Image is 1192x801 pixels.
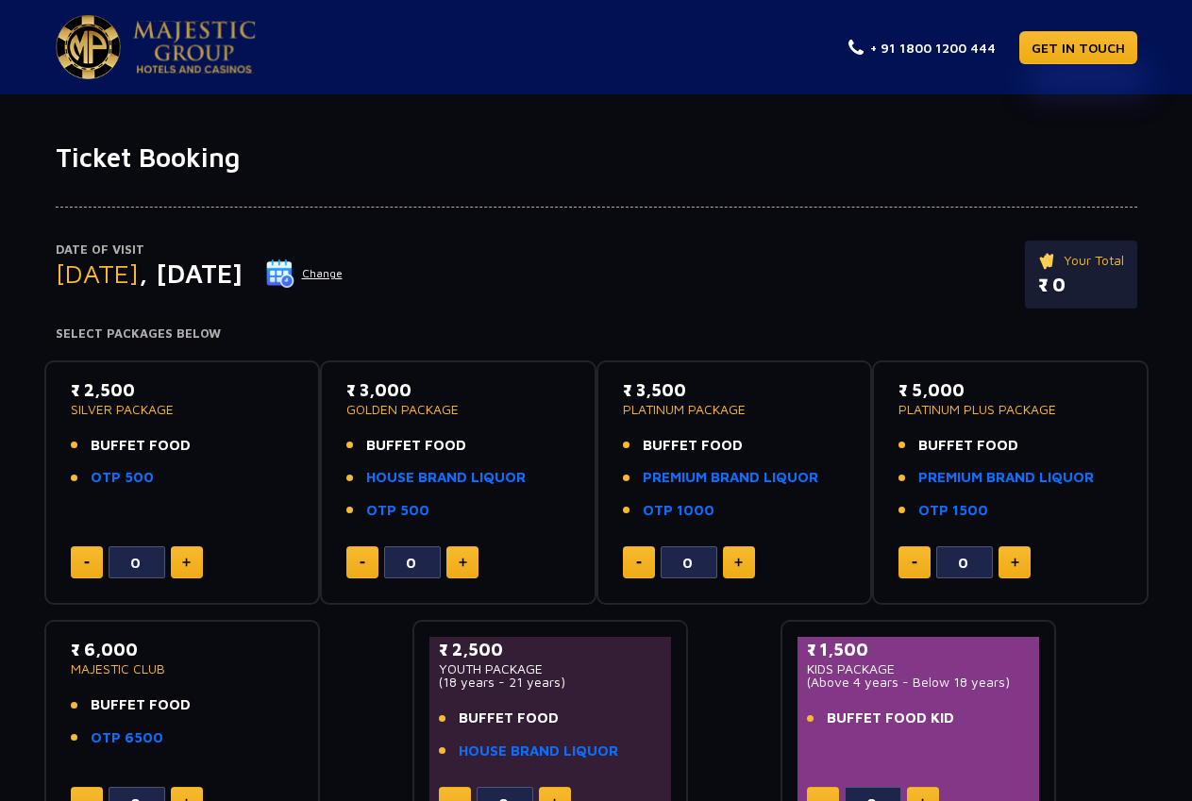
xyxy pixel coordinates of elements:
[734,558,743,567] img: plus
[827,708,954,729] span: BUFFET FOOD KID
[1019,31,1137,64] a: GET IN TOUCH
[1038,250,1058,271] img: ticket
[636,561,642,564] img: minus
[71,377,294,403] p: ₹ 2,500
[643,467,818,489] a: PREMIUM BRAND LIQUOR
[898,403,1122,416] p: PLATINUM PLUS PACKAGE
[366,467,526,489] a: HOUSE BRAND LIQUOR
[439,637,663,662] p: ₹ 2,500
[643,435,743,457] span: BUFFET FOOD
[848,38,996,58] a: + 91 1800 1200 444
[912,561,917,564] img: minus
[84,561,90,564] img: minus
[91,467,154,489] a: OTP 500
[56,258,139,289] span: [DATE]
[1011,558,1019,567] img: plus
[139,258,243,289] span: , [DATE]
[807,676,1031,689] p: (Above 4 years - Below 18 years)
[56,142,1137,174] h1: Ticket Booking
[918,435,1018,457] span: BUFFET FOOD
[346,403,570,416] p: GOLDEN PACKAGE
[366,435,466,457] span: BUFFET FOOD
[71,403,294,416] p: SILVER PACKAGE
[366,500,429,522] a: OTP 500
[459,708,559,729] span: BUFFET FOOD
[91,727,163,749] a: OTP 6500
[459,558,467,567] img: plus
[71,662,294,676] p: MAJESTIC CLUB
[918,500,988,522] a: OTP 1500
[56,241,344,259] p: Date of Visit
[91,694,191,716] span: BUFFET FOOD
[807,662,1031,676] p: KIDS PACKAGE
[182,558,191,567] img: plus
[807,637,1031,662] p: ₹ 1,500
[346,377,570,403] p: ₹ 3,000
[1038,250,1124,271] p: Your Total
[918,467,1094,489] a: PREMIUM BRAND LIQUOR
[56,15,121,79] img: Majestic Pride
[56,326,1137,342] h4: Select Packages Below
[71,637,294,662] p: ₹ 6,000
[623,403,847,416] p: PLATINUM PACKAGE
[360,561,365,564] img: minus
[623,377,847,403] p: ₹ 3,500
[439,676,663,689] p: (18 years - 21 years)
[1038,271,1124,299] p: ₹ 0
[459,741,618,762] a: HOUSE BRAND LIQUOR
[91,435,191,457] span: BUFFET FOOD
[898,377,1122,403] p: ₹ 5,000
[133,21,256,74] img: Majestic Pride
[439,662,663,676] p: YOUTH PACKAGE
[265,259,344,289] button: Change
[643,500,714,522] a: OTP 1000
